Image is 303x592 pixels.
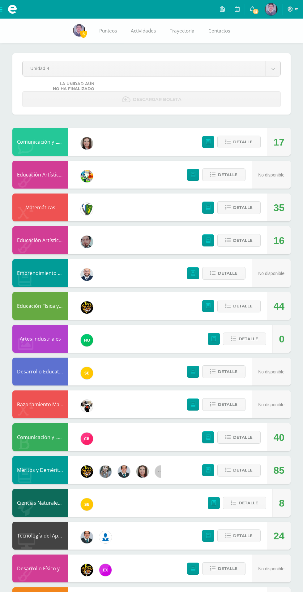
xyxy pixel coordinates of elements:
[73,24,85,37] img: 774b7ba3149eed0c82d288813da4fa16.png
[233,432,253,443] span: Detalle
[30,61,258,76] span: Unidad 4
[81,268,93,281] img: eaa624bfc361f5d4e8a554d75d1a3cf6.png
[163,19,202,43] a: Trayectoria
[80,30,87,38] span: 6
[81,564,93,576] img: 21dcd0747afb1b787494880446b9b401.png
[81,334,93,346] img: fd23069c3bd5c8dde97a66a86ce78287.png
[258,172,284,177] span: No disponible
[258,566,284,571] span: No disponible
[233,300,253,312] span: Detalle
[217,300,261,312] button: Detalle
[136,465,149,478] img: 8af0450cf43d44e38c4a1497329761f3.png
[265,3,277,15] img: 774b7ba3149eed0c82d288813da4fa16.png
[252,8,259,15] span: 15
[218,399,237,410] span: Detalle
[273,128,284,156] div: 17
[99,564,112,576] img: ce84f7dabd80ed5f5aa83b4480291ac6.png
[217,234,261,247] button: Detalle
[12,194,68,221] div: Matemáticas
[81,498,93,511] img: 03c2987289e60ca238394da5f82a525a.png
[81,400,93,412] img: d172b984f1f79fc296de0e0b277dc562.png
[202,267,245,280] button: Detalle
[218,563,237,574] span: Detalle
[99,531,112,543] img: 6ed6846fa57649245178fca9fc9a58dd.png
[279,489,284,517] div: 8
[239,497,258,509] span: Detalle
[81,465,93,478] img: eda3c0d1caa5ac1a520cf0290d7c6ae4.png
[273,292,284,320] div: 44
[223,497,266,509] button: Detalle
[233,202,253,213] span: Detalle
[217,201,261,214] button: Detalle
[273,227,284,255] div: 16
[170,28,194,34] span: Trayectoria
[202,365,245,378] button: Detalle
[218,268,237,279] span: Detalle
[223,333,266,345] button: Detalle
[202,562,245,575] button: Detalle
[202,19,237,43] a: Contactos
[53,81,94,91] span: La unidad aún no ha finalizado
[81,137,93,150] img: 8af0450cf43d44e38c4a1497329761f3.png
[81,433,93,445] img: ab28fb4d7ed199cf7a34bbef56a79c5b.png
[217,464,261,477] button: Detalle
[233,530,253,542] span: Detalle
[12,423,68,451] div: Comunicación y Lenguaje, Idioma Español
[99,28,117,34] span: Punteos
[218,169,237,181] span: Detalle
[12,456,68,484] div: Méritos y Deméritos 3ro. Básico "A"
[12,522,68,550] div: Tecnología del Aprendizaje y la Comunicación (TIC)
[81,367,93,379] img: 03c2987289e60ca238394da5f82a525a.png
[12,226,68,254] div: Educación Artística II, Artes Plásticas
[217,136,261,148] button: Detalle
[131,28,156,34] span: Actividades
[118,465,130,478] img: 2306758994b507d40baaa54be1d4aa7e.png
[12,325,68,353] div: Artes Industriales
[273,194,284,222] div: 35
[81,236,93,248] img: 5fac68162d5e1b6fbd390a6ac50e103d.png
[217,431,261,444] button: Detalle
[273,522,284,550] div: 24
[12,555,68,582] div: Desarrollo Físico y Artístico (Extracurricular)
[81,531,93,543] img: 2306758994b507d40baaa54be1d4aa7e.png
[155,465,167,478] img: 60x60
[133,92,181,107] span: Descargar boleta
[218,366,237,377] span: Detalle
[217,529,261,542] button: Detalle
[279,325,284,353] div: 0
[233,235,253,246] span: Detalle
[12,161,68,189] div: Educación Artística I, Música y Danza
[124,19,163,43] a: Actividades
[12,358,68,385] div: Desarrollo Educativo y Proyecto de Vida
[273,456,284,484] div: 85
[12,259,68,287] div: Emprendimiento para la Productividad
[12,128,68,156] div: Comunicación y Lenguaje, Idioma Extranjero Inglés
[12,489,68,517] div: Ciencias Naturales (Física Fundamental)
[12,390,68,418] div: Razonamiento Matemático
[12,292,68,320] div: Educación Física y Natación
[233,136,253,148] span: Detalle
[258,271,284,276] span: No disponible
[233,464,253,476] span: Detalle
[99,465,112,478] img: cba4c69ace659ae4cf02a5761d9a2473.png
[258,402,284,407] span: No disponible
[202,168,245,181] button: Detalle
[258,369,284,374] span: No disponible
[81,170,93,182] img: 159e24a6ecedfdf8f489544946a573f0.png
[239,333,258,345] span: Detalle
[81,301,93,314] img: eda3c0d1caa5ac1a520cf0290d7c6ae4.png
[23,61,280,76] a: Unidad 4
[202,398,245,411] button: Detalle
[273,424,284,451] div: 40
[81,203,93,215] img: d7d6d148f6dec277cbaab50fee73caa7.png
[92,19,124,43] a: Punteos
[208,28,230,34] span: Contactos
